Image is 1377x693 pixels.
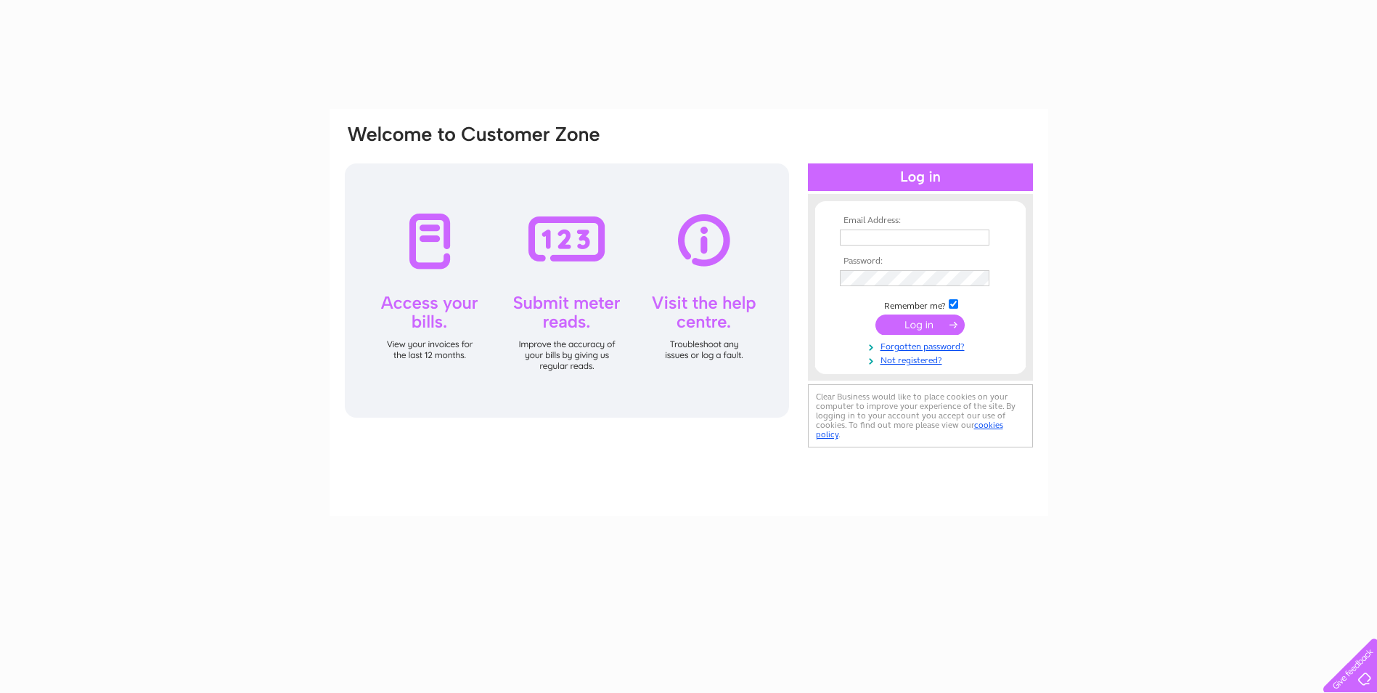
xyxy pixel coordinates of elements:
[875,315,965,335] input: Submit
[816,420,1003,439] a: cookies policy
[836,256,1005,267] th: Password:
[836,216,1005,226] th: Email Address:
[808,384,1033,447] div: Clear Business would like to place cookies on your computer to improve your experience of the sit...
[836,297,1005,312] td: Remember me?
[840,339,1005,352] a: Forgotten password?
[840,352,1005,366] a: Not registered?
